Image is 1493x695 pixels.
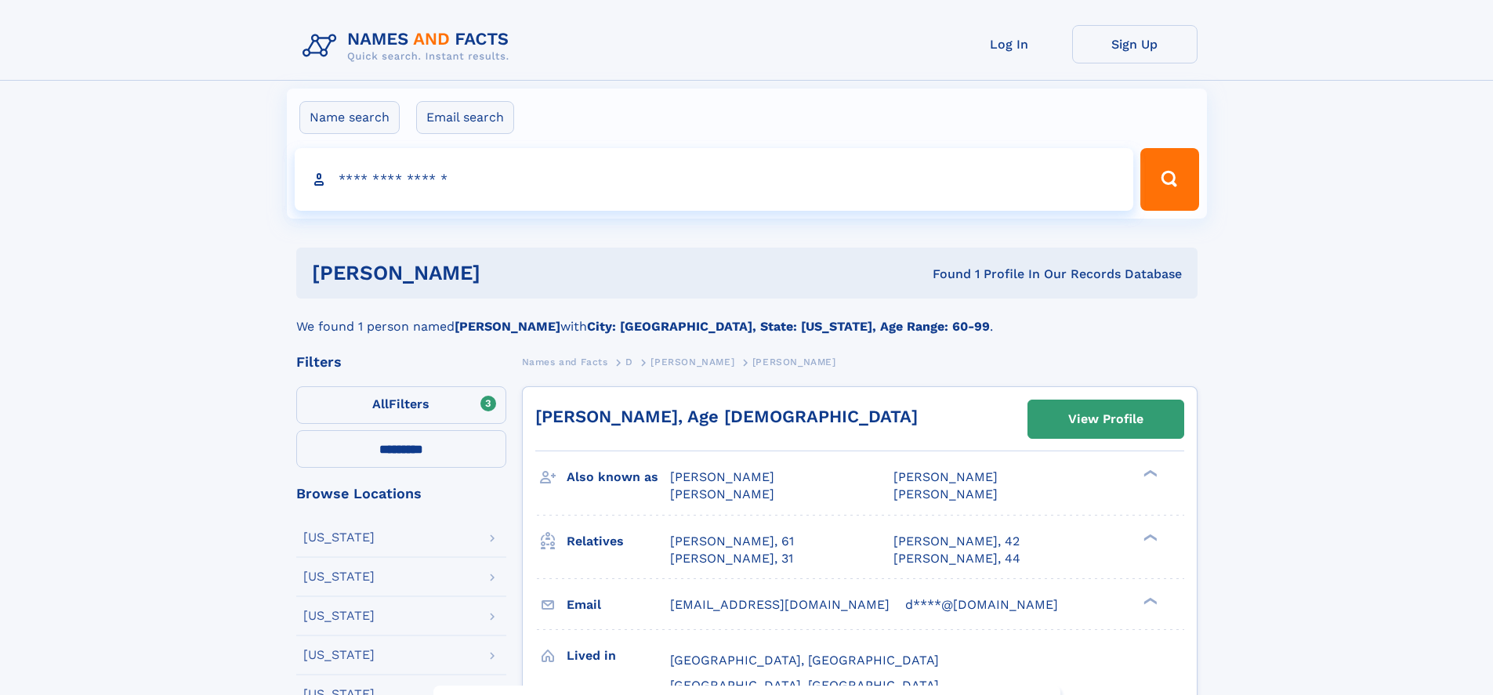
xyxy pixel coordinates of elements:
[303,570,375,583] div: [US_STATE]
[296,25,522,67] img: Logo Names and Facts
[670,533,794,550] a: [PERSON_NAME], 61
[303,531,375,544] div: [US_STATE]
[752,357,836,367] span: [PERSON_NAME]
[706,266,1182,283] div: Found 1 Profile In Our Records Database
[1140,532,1158,542] div: ❯
[893,550,1020,567] a: [PERSON_NAME], 44
[296,355,506,369] div: Filters
[303,649,375,661] div: [US_STATE]
[650,352,734,371] a: [PERSON_NAME]
[1068,401,1143,437] div: View Profile
[303,610,375,622] div: [US_STATE]
[1072,25,1198,63] a: Sign Up
[670,550,793,567] a: [PERSON_NAME], 31
[535,407,918,426] a: [PERSON_NAME], Age [DEMOGRAPHIC_DATA]
[893,533,1020,550] a: [PERSON_NAME], 42
[416,101,514,134] label: Email search
[567,592,670,618] h3: Email
[567,643,670,669] h3: Lived in
[625,357,633,367] span: D
[1028,400,1183,438] a: View Profile
[312,263,707,283] h1: [PERSON_NAME]
[650,357,734,367] span: [PERSON_NAME]
[372,396,389,411] span: All
[587,319,990,334] b: City: [GEOGRAPHIC_DATA], State: [US_STATE], Age Range: 60-99
[670,653,939,668] span: [GEOGRAPHIC_DATA], [GEOGRAPHIC_DATA]
[947,25,1072,63] a: Log In
[455,319,560,334] b: [PERSON_NAME]
[296,299,1198,336] div: We found 1 person named with .
[299,101,400,134] label: Name search
[296,487,506,501] div: Browse Locations
[670,469,774,484] span: [PERSON_NAME]
[670,487,774,501] span: [PERSON_NAME]
[625,352,633,371] a: D
[1140,469,1158,479] div: ❯
[893,487,998,501] span: [PERSON_NAME]
[295,148,1134,211] input: search input
[1140,595,1158,606] div: ❯
[296,386,506,424] label: Filters
[567,464,670,490] h3: Also known as
[893,469,998,484] span: [PERSON_NAME]
[567,528,670,555] h3: Relatives
[522,352,608,371] a: Names and Facts
[670,597,890,612] span: [EMAIL_ADDRESS][DOMAIN_NAME]
[1140,148,1198,211] button: Search Button
[670,678,939,693] span: [GEOGRAPHIC_DATA], [GEOGRAPHIC_DATA]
